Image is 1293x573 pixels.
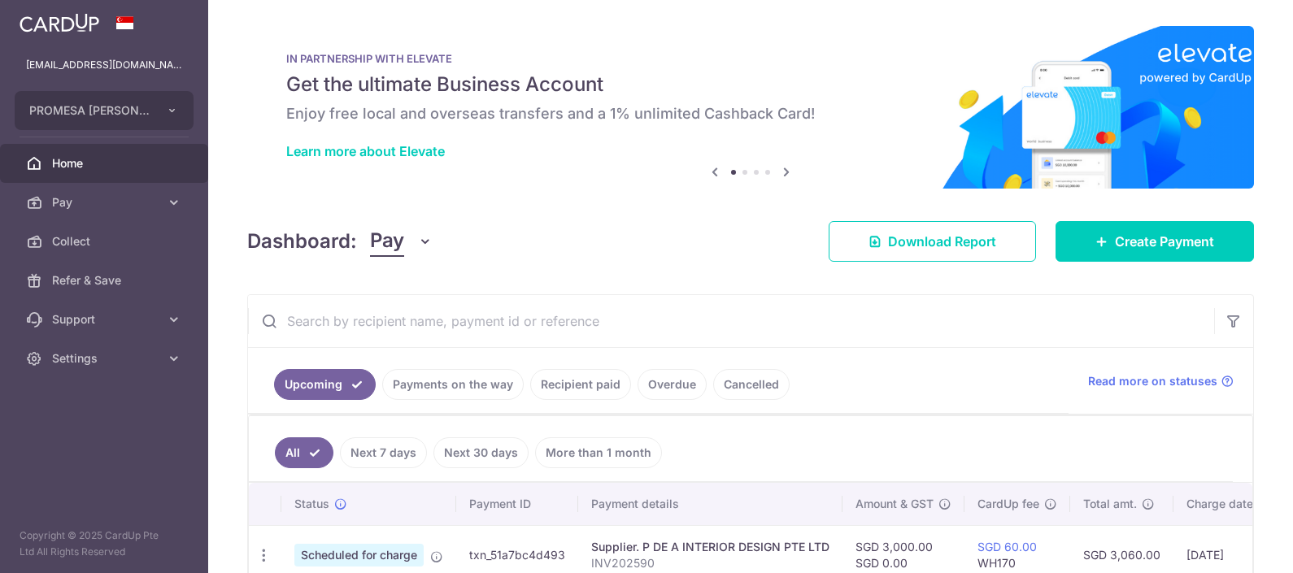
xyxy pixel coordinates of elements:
a: Download Report [829,221,1036,262]
button: Pay [370,226,433,257]
span: Total amt. [1083,496,1137,512]
h6: Enjoy free local and overseas transfers and a 1% unlimited Cashback Card! [286,104,1215,124]
a: Recipient paid [530,369,631,400]
p: IN PARTNERSHIP WITH ELEVATE [286,52,1215,65]
a: More than 1 month [535,437,662,468]
input: Search by recipient name, payment id or reference [248,295,1214,347]
span: PROMESA [PERSON_NAME] PTE. LTD. [29,102,150,119]
a: SGD 60.00 [977,540,1037,553]
a: Payments on the way [382,369,524,400]
button: PROMESA [PERSON_NAME] PTE. LTD. [15,91,194,130]
a: Next 7 days [340,437,427,468]
div: Supplier. P DE A INTERIOR DESIGN PTE LTD [591,539,829,555]
a: Cancelled [713,369,790,400]
h4: Dashboard: [247,227,357,256]
span: Status [294,496,329,512]
span: Support [52,311,159,328]
p: [EMAIL_ADDRESS][DOMAIN_NAME] [26,57,182,73]
span: Home [52,155,159,171]
a: Learn more about Elevate [286,143,445,159]
span: Create Payment [1115,232,1214,251]
img: CardUp [20,13,99,33]
a: Read more on statuses [1088,373,1234,389]
a: Next 30 days [433,437,529,468]
h5: Get the ultimate Business Account [286,72,1215,98]
img: Renovation banner [247,26,1254,189]
a: All [275,437,333,468]
th: Payment details [578,483,842,525]
span: Amount & GST [855,496,934,512]
span: CardUp fee [977,496,1039,512]
span: Pay [52,194,159,211]
a: Upcoming [274,369,376,400]
th: Payment ID [456,483,578,525]
span: Collect [52,233,159,250]
a: Overdue [638,369,707,400]
span: Read more on statuses [1088,373,1217,389]
span: Pay [370,226,404,257]
span: Download Report [888,232,996,251]
span: Refer & Save [52,272,159,289]
a: Create Payment [1056,221,1254,262]
span: Charge date [1186,496,1253,512]
span: Settings [52,350,159,367]
p: INV202590 [591,555,829,571]
span: Scheduled for charge [294,544,424,566]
